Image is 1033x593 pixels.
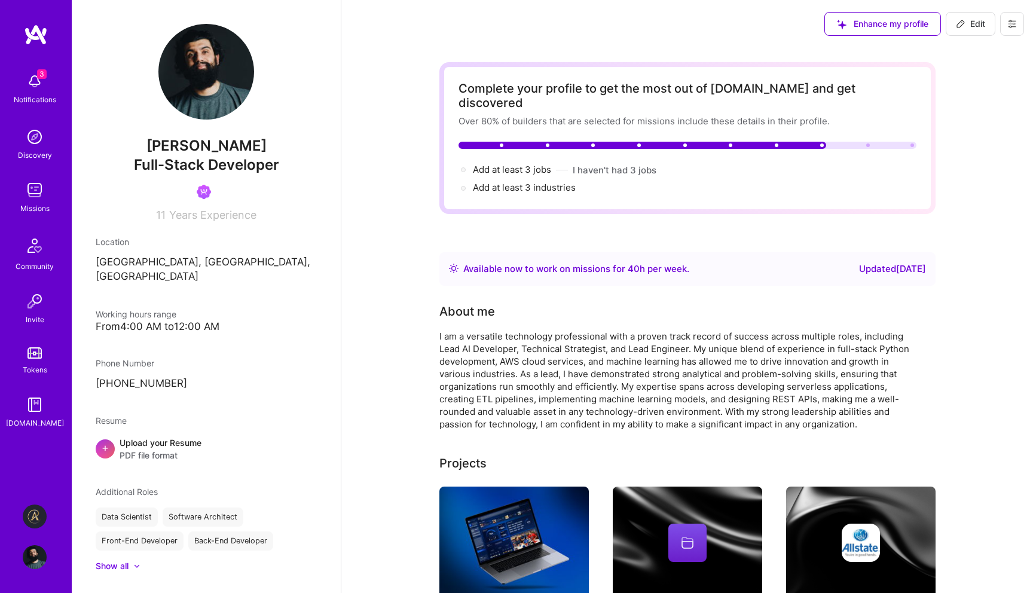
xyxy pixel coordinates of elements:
span: Additional Roles [96,487,158,497]
div: Front-End Developer [96,531,184,551]
span: Working hours range [96,309,176,319]
div: Software Architect [163,508,243,527]
span: Resume [96,415,127,426]
span: PDF file format [120,449,201,461]
div: I am a versatile technology professional with a proven track record of success across multiple ro... [439,330,918,430]
p: [PHONE_NUMBER] [96,377,317,391]
span: Full-Stack Developer [134,156,279,173]
img: bell [23,69,47,93]
span: 3 [37,69,47,79]
i: icon SuggestedTeams [837,20,846,29]
span: [PERSON_NAME] [96,137,317,155]
img: Been on Mission [197,185,211,199]
div: Invite [26,313,44,326]
div: Community [16,260,54,273]
div: Tokens [23,363,47,376]
div: Projects [439,454,487,472]
div: Updated [DATE] [859,262,926,276]
span: Add at least 3 jobs [473,164,551,175]
span: + [102,441,109,454]
img: User Avatar [23,545,47,569]
span: Phone Number [96,358,154,368]
div: Over 80% of builders that are selected for missions include these details in their profile. [459,115,916,127]
div: Missions [20,202,50,215]
span: 40 [628,263,640,274]
div: Location [96,236,317,248]
div: [DOMAIN_NAME] [6,417,64,429]
span: Add at least 3 industries [473,182,576,193]
a: Aldea: Transforming Behavior Change Through AI-Driven Coaching [20,505,50,528]
span: Enhance my profile [837,18,928,30]
img: User Avatar [158,24,254,120]
div: Back-End Developer [188,531,273,551]
span: Edit [956,18,985,30]
button: Enhance my profile [824,12,941,36]
p: [GEOGRAPHIC_DATA], [GEOGRAPHIC_DATA], [GEOGRAPHIC_DATA] [96,255,317,284]
img: Aldea: Transforming Behavior Change Through AI-Driven Coaching [23,505,47,528]
img: guide book [23,393,47,417]
img: tokens [27,347,42,359]
div: Data Scientist [96,508,158,527]
div: Show all [96,560,129,572]
div: From 4:00 AM to 12:00 AM [96,320,317,333]
img: teamwork [23,178,47,202]
span: Years Experience [169,209,256,221]
button: Edit [946,12,995,36]
a: User Avatar [20,545,50,569]
img: Community [20,231,49,260]
img: logo [24,24,48,45]
div: Notifications [14,93,56,106]
img: Invite [23,289,47,313]
div: Available now to work on missions for h per week . [463,262,689,276]
img: discovery [23,125,47,149]
div: +Upload your ResumePDF file format [96,436,317,461]
div: Discovery [18,149,52,161]
img: Availability [449,264,459,273]
img: Company logo [842,524,880,562]
div: Upload your Resume [120,436,201,461]
button: I haven't had 3 jobs [573,164,656,176]
div: About me [439,302,495,320]
div: Complete your profile to get the most out of [DOMAIN_NAME] and get discovered [459,81,916,110]
span: 11 [156,209,166,221]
